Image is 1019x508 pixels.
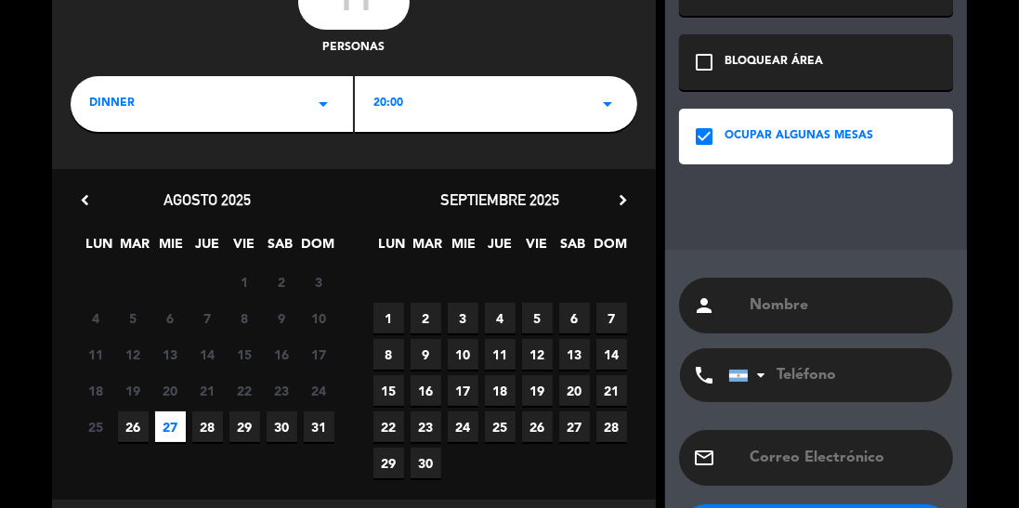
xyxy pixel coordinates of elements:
[304,375,334,406] span: 24
[748,293,939,319] input: Nombre
[81,375,111,406] span: 18
[725,53,823,72] div: BLOQUEAR ÁREA
[596,303,627,333] span: 7
[521,233,552,264] span: VIE
[728,348,933,402] input: Teléfono
[192,303,223,333] span: 7
[448,411,478,442] span: 24
[229,233,259,264] span: VIE
[155,375,186,406] span: 20
[192,411,223,442] span: 28
[301,233,332,264] span: DOM
[267,339,297,370] span: 16
[485,233,516,264] span: JUE
[522,375,553,406] span: 19
[118,303,149,333] span: 5
[411,339,441,370] span: 9
[596,339,627,370] span: 14
[84,233,114,264] span: LUN
[304,339,334,370] span: 17
[373,375,404,406] span: 15
[192,339,223,370] span: 14
[118,339,149,370] span: 12
[411,448,441,478] span: 30
[449,233,479,264] span: MIE
[81,411,111,442] span: 25
[267,303,297,333] span: 9
[373,95,403,113] span: 20:00
[323,39,385,58] span: personas
[373,303,404,333] span: 1
[522,339,553,370] span: 12
[693,125,715,148] i: check_box
[411,375,441,406] span: 16
[559,303,590,333] span: 6
[373,339,404,370] span: 8
[229,375,260,406] span: 22
[155,411,186,442] span: 27
[373,411,404,442] span: 22
[118,375,149,406] span: 19
[522,411,553,442] span: 26
[89,95,135,113] span: dinner
[412,233,443,264] span: MAR
[596,411,627,442] span: 28
[411,303,441,333] span: 2
[192,375,223,406] span: 21
[304,267,334,297] span: 3
[693,51,715,73] i: check_box_outline_blank
[267,375,297,406] span: 23
[557,233,588,264] span: SAB
[118,411,149,442] span: 26
[411,411,441,442] span: 23
[373,448,404,478] span: 29
[304,303,334,333] span: 10
[81,303,111,333] span: 4
[448,303,478,333] span: 3
[265,233,295,264] span: SAB
[485,303,516,333] span: 4
[267,267,297,297] span: 2
[725,127,873,146] div: OCUPAR ALGUNAS MESAS
[594,233,624,264] span: DOM
[693,364,715,386] i: phone
[229,411,260,442] span: 29
[267,411,297,442] span: 30
[485,411,516,442] span: 25
[693,294,715,317] i: person
[485,375,516,406] span: 18
[559,375,590,406] span: 20
[155,303,186,333] span: 6
[729,349,772,401] div: Argentina: +54
[120,233,150,264] span: MAR
[559,339,590,370] span: 13
[693,447,715,469] i: email
[596,93,619,115] i: arrow_drop_down
[596,375,627,406] span: 21
[304,411,334,442] span: 31
[192,233,223,264] span: JUE
[448,339,478,370] span: 10
[448,375,478,406] span: 17
[748,445,939,471] input: Correo Electrónico
[376,233,407,264] span: LUN
[229,267,260,297] span: 1
[559,411,590,442] span: 27
[485,339,516,370] span: 11
[164,190,252,209] span: agosto 2025
[156,233,187,264] span: MIE
[155,339,186,370] span: 13
[441,190,560,209] span: septiembre 2025
[522,303,553,333] span: 5
[229,339,260,370] span: 15
[229,303,260,333] span: 8
[613,190,633,210] i: chevron_right
[81,339,111,370] span: 11
[312,93,334,115] i: arrow_drop_down
[75,190,95,210] i: chevron_left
